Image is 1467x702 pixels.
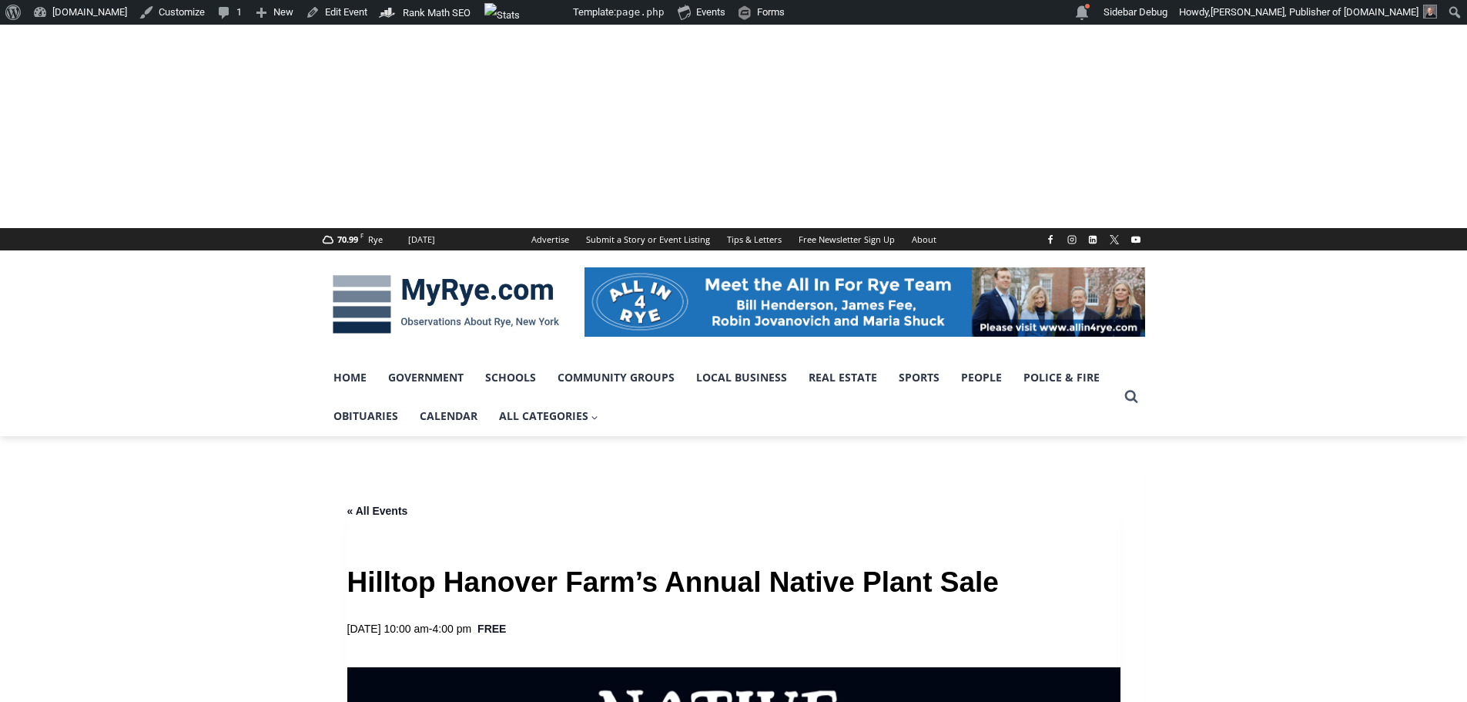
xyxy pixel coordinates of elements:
[323,264,569,344] img: MyRye.com
[584,267,1145,337] img: All in for Rye
[616,6,665,18] span: page.php
[347,505,408,517] a: « All Events
[360,231,363,240] span: F
[523,228,578,250] a: Advertise
[888,358,950,397] a: Sports
[523,228,945,250] nav: Secondary Navigation
[347,563,1120,602] h1: Hilltop Hanover Farm’s Annual Native Plant Sale
[323,358,1117,436] nav: Primary Navigation
[685,358,798,397] a: Local Business
[474,358,547,397] a: Schools
[1117,383,1145,411] button: View Search Form
[578,228,718,250] a: Submit a Story or Event Listing
[1013,358,1110,397] a: Police & Fire
[1105,230,1124,249] a: X
[409,397,488,435] a: Calendar
[903,228,945,250] a: About
[790,228,903,250] a: Free Newsletter Sign Up
[950,358,1013,397] a: People
[1127,230,1145,249] a: YouTube
[347,623,429,635] span: [DATE] 10:00 am
[1084,230,1102,249] a: Linkedin
[433,623,472,635] span: 4:00 pm
[323,397,409,435] a: Obituaries
[1063,230,1081,249] a: Instagram
[477,620,506,638] span: Free
[347,620,472,638] h2: -
[403,7,471,18] span: Rank Math SEO
[337,233,358,245] span: 70.99
[323,358,377,397] a: Home
[1211,6,1418,18] span: [PERSON_NAME], Publisher of [DOMAIN_NAME]
[798,358,888,397] a: Real Estate
[488,397,610,435] a: All Categories
[718,228,790,250] a: Tips & Letters
[408,233,435,247] div: [DATE]
[1041,230,1060,249] a: Facebook
[499,408,599,425] span: All Categories
[377,358,474,397] a: Government
[368,233,383,247] div: Rye
[547,358,685,397] a: Community Groups
[484,3,571,22] img: Views over 48 hours. Click for more Jetpack Stats.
